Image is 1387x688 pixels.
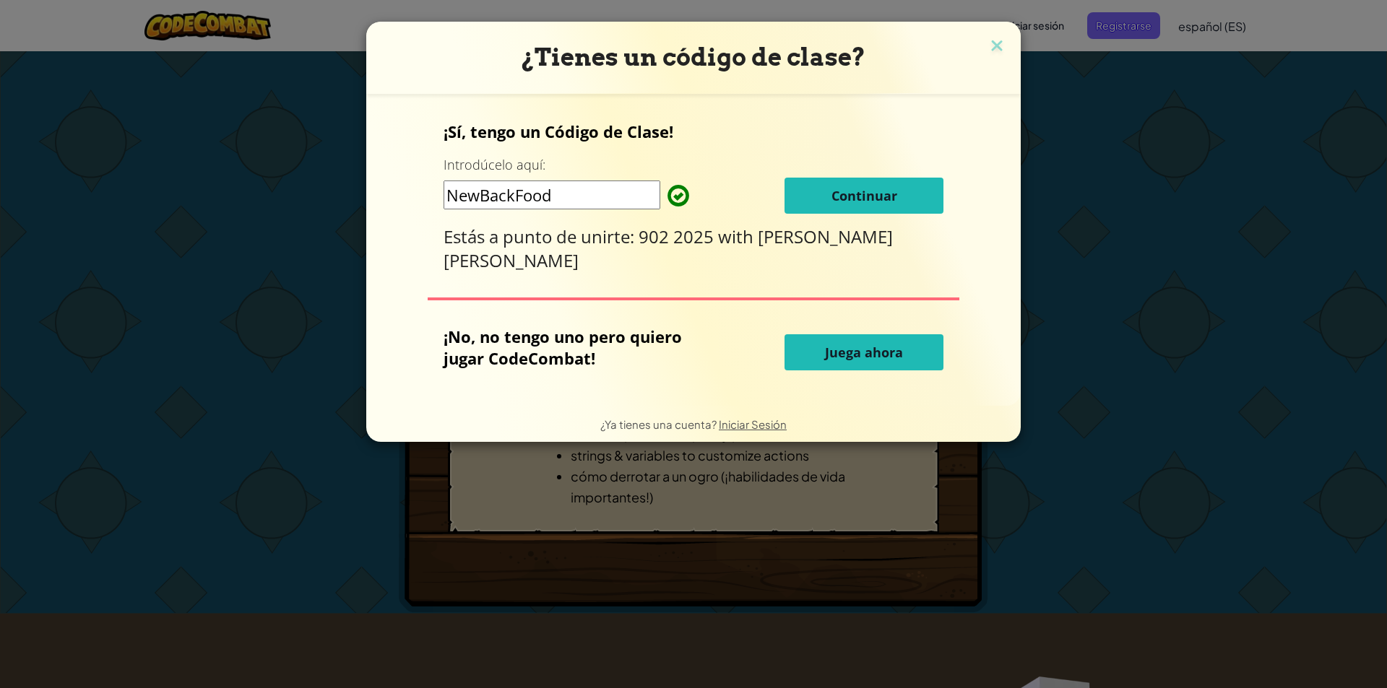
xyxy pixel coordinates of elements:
[831,187,897,204] span: Continuar
[825,344,903,361] span: Juega ahora
[785,178,943,214] button: Continuar
[988,36,1006,58] img: close icon
[444,326,713,369] p: ¡No, no tengo uno pero quiero jugar CodeCombat!
[522,43,865,71] span: ¿Tienes un código de clase?
[639,225,718,248] span: 902 2025
[444,156,545,174] label: Introdúcelo aquí:
[444,225,893,272] span: [PERSON_NAME] [PERSON_NAME]
[719,417,787,431] a: Iniciar Sesión
[718,225,758,248] span: with
[444,225,639,248] span: Estás a punto de unirte:
[600,417,719,431] span: ¿Ya tienes una cuenta?
[444,121,944,142] p: ¡Sí, tengo un Código de Clase!
[785,334,943,370] button: Juega ahora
